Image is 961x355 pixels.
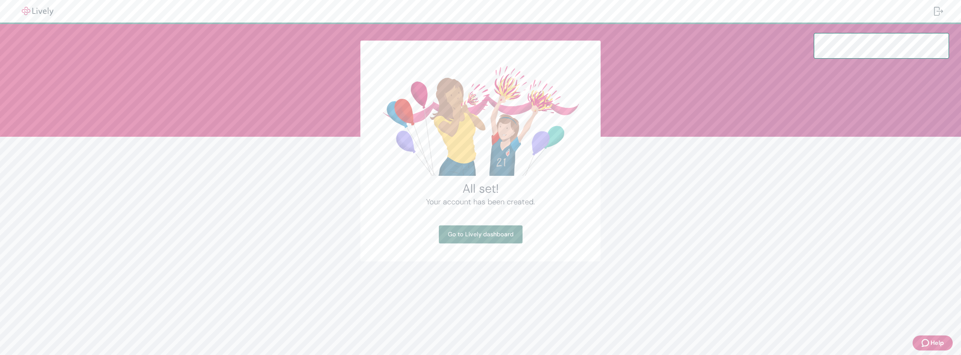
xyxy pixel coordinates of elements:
span: Help [931,338,944,347]
svg: Zendesk support icon [922,338,931,347]
button: Log out [928,2,949,20]
h4: Your account has been created. [378,196,583,207]
h2: All set! [378,181,583,196]
img: Lively [17,7,59,16]
a: Go to Lively dashboard [439,225,523,243]
button: Zendesk support iconHelp [913,335,953,350]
